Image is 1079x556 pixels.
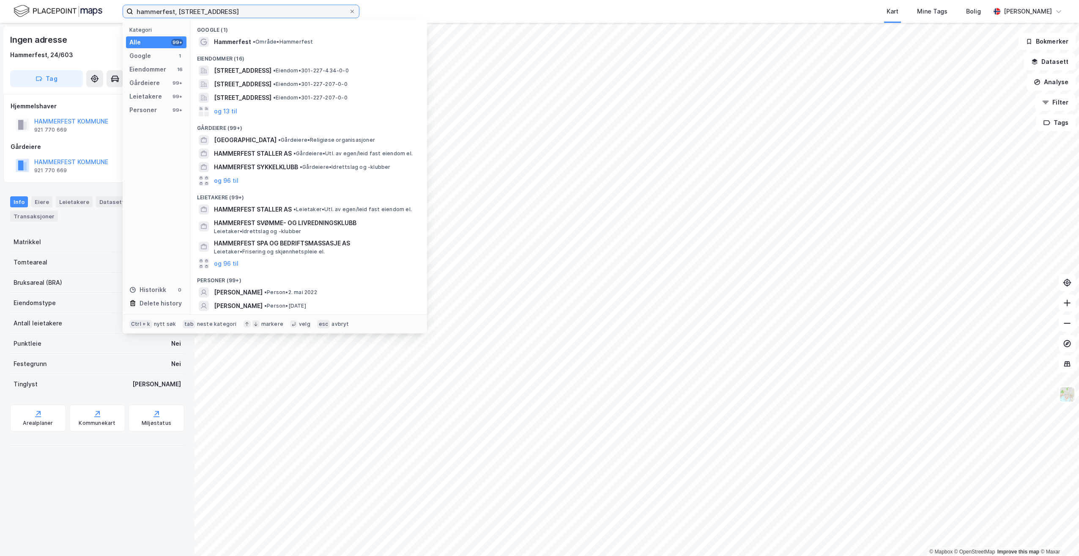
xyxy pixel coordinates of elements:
div: Nei [171,339,181,349]
div: Datasett [96,196,128,207]
button: og 96 til [214,259,238,269]
span: [PERSON_NAME] [214,301,263,311]
span: • [300,164,302,170]
span: [STREET_ADDRESS] [214,79,271,89]
button: Filter [1035,94,1076,111]
div: 99+ [171,93,183,100]
div: Bruksareal (BRA) [14,278,62,288]
span: • [278,137,281,143]
span: • [253,39,255,45]
span: Leietaker • Utl. av egen/leid fast eiendom el. [293,206,412,213]
div: Personer (99+) [190,270,427,286]
div: Delete history [140,298,182,308]
span: HAMMERFEST SVØMME- OG LIVREDNINGSKLUBB [214,218,417,228]
div: Eiendommer (16) [190,49,427,64]
span: Leietaker • Idrettslag og -klubber [214,228,301,235]
button: og 96 til [214,176,238,186]
span: • [264,303,267,309]
span: Person • 2. mai 2022 [264,289,317,296]
div: Leietakere [56,196,93,207]
div: 1 [176,52,183,59]
span: • [293,150,296,157]
div: Leietakere (99+) [190,187,427,203]
button: og 13 til [214,106,237,116]
div: Mine Tags [917,6,948,17]
div: Historikk [129,285,166,295]
button: Tag [10,70,83,87]
div: Punktleie [14,339,41,349]
div: Arealplaner [23,420,53,427]
div: 921 770 669 [34,167,67,174]
span: Gårdeiere • Idrettslag og -klubber [300,164,391,171]
div: Tomteareal [14,257,47,267]
div: Gårdeiere [11,142,184,152]
div: Eiere [31,196,52,207]
a: Mapbox [929,549,953,555]
span: Person • [DATE] [264,303,306,309]
div: Hjemmelshaver [11,101,184,111]
div: Matrikkel [14,237,41,247]
span: Hammerfest [214,37,251,47]
div: Ctrl + k [129,320,152,328]
span: HAMMERFEST STALLER AS [214,204,292,215]
span: Leietaker • Frisering og skjønnhetspleie el. [214,248,325,255]
div: Miljøstatus [142,420,171,427]
div: Kart [887,6,898,17]
div: Bolig [966,6,981,17]
img: Z [1059,386,1075,402]
div: Nei [171,359,181,369]
span: • [273,67,276,74]
div: Gårdeiere (99+) [190,118,427,133]
span: Eiendom • 301-227-434-0-0 [273,67,349,74]
div: 0 [176,286,183,293]
div: Festegrunn [14,359,47,369]
div: Personer [129,105,157,115]
button: Tags [1036,114,1076,131]
div: Kategori [129,27,186,33]
div: Alle [129,37,141,47]
span: Gårdeiere • Utl. av egen/leid fast eiendom el. [293,150,413,157]
span: • [293,206,296,212]
span: HAMMERFEST SPA OG BEDRIFTSMASSASJE AS [214,238,417,248]
div: Eiendomstype [14,298,56,308]
div: Hammerfest, 24/603 [10,50,73,60]
div: neste kategori [197,321,237,328]
a: Improve this map [997,549,1039,555]
span: [STREET_ADDRESS] [214,93,271,103]
div: Tinglyst [14,379,38,389]
span: [GEOGRAPHIC_DATA] [214,135,277,145]
span: [PERSON_NAME] [214,287,263,297]
div: Transaksjoner [10,211,58,222]
a: OpenStreetMap [954,549,995,555]
div: 99+ [171,80,183,86]
div: avbryt [331,321,349,328]
div: 921 770 669 [34,127,67,133]
div: esc [317,320,330,328]
div: Leietakere [129,91,162,102]
button: Analyse [1027,74,1076,91]
div: Antall leietakere [14,318,62,328]
div: 99+ [171,39,183,46]
div: markere [261,321,283,328]
span: Område • Hammerfest [253,39,313,45]
span: • [273,81,276,87]
span: • [273,94,276,101]
span: Eiendom • 301-227-207-0-0 [273,94,348,101]
iframe: Chat Widget [1037,515,1079,556]
input: Søk på adresse, matrikkel, gårdeiere, leietakere eller personer [133,5,349,18]
span: Eiendom • 301-227-207-0-0 [273,81,348,88]
div: Google [129,51,151,61]
img: logo.f888ab2527a4732fd821a326f86c7f29.svg [14,4,102,19]
div: [PERSON_NAME] [1004,6,1052,17]
span: HAMMERFEST STALLER AS [214,149,292,159]
div: [PERSON_NAME] [132,379,181,389]
div: Eiendommer [129,64,166,74]
span: [STREET_ADDRESS] [214,66,271,76]
div: 99+ [171,107,183,113]
div: Ingen adresse [10,33,68,47]
span: Gårdeiere • Religiøse organisasjoner [278,137,375,143]
button: Datasett [1024,53,1076,70]
div: 16 [176,66,183,73]
div: Kommunekart [79,420,115,427]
